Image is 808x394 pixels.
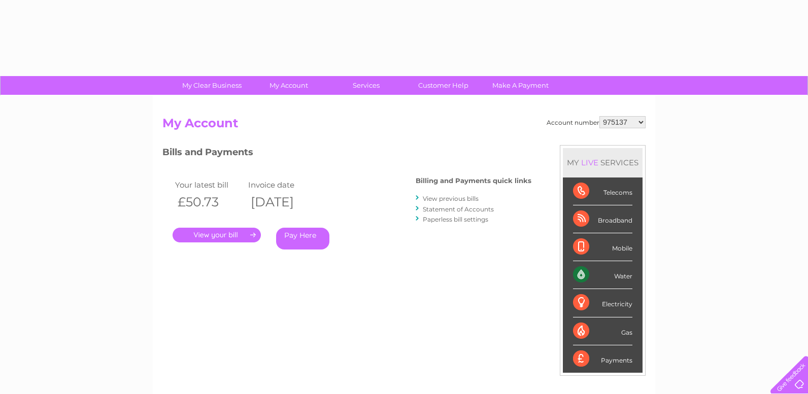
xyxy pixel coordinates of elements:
a: My Clear Business [170,76,254,95]
a: Pay Here [276,228,329,249]
div: Gas [573,317,632,345]
a: . [173,228,261,242]
div: Mobile [573,233,632,261]
div: Telecoms [573,177,632,205]
a: Make A Payment [479,76,562,95]
a: View previous bills [423,195,479,202]
div: Water [573,261,632,289]
h4: Billing and Payments quick links [416,177,531,185]
a: Statement of Accounts [423,205,494,213]
div: Account number [547,116,646,128]
h2: My Account [162,116,646,135]
div: LIVE [579,158,600,167]
div: MY SERVICES [563,148,643,177]
a: Paperless bill settings [423,216,488,223]
td: Your latest bill [173,178,246,192]
div: Broadband [573,205,632,233]
td: Invoice date [246,178,319,192]
div: Payments [573,345,632,373]
th: [DATE] [246,192,319,212]
th: £50.73 [173,192,246,212]
a: My Account [247,76,331,95]
h3: Bills and Payments [162,145,531,163]
div: Electricity [573,289,632,317]
a: Services [324,76,408,95]
a: Customer Help [401,76,485,95]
